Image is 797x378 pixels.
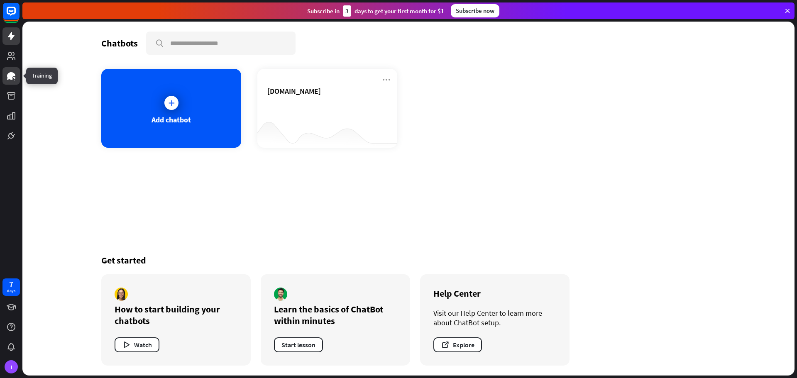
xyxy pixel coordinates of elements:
[115,303,237,327] div: How to start building your chatbots
[101,37,138,49] div: Chatbots
[7,288,15,294] div: days
[9,280,13,288] div: 7
[152,115,191,124] div: Add chatbot
[433,288,556,299] div: Help Center
[274,288,287,301] img: author
[343,5,351,17] div: 3
[115,337,159,352] button: Watch
[274,337,323,352] button: Start lesson
[267,86,321,96] span: sites.google.com
[5,360,18,373] div: I
[307,5,444,17] div: Subscribe in days to get your first month for $1
[115,288,128,301] img: author
[274,303,397,327] div: Learn the basics of ChatBot within minutes
[451,4,499,17] div: Subscribe now
[433,337,482,352] button: Explore
[101,254,716,266] div: Get started
[433,308,556,327] div: Visit our Help Center to learn more about ChatBot setup.
[7,3,32,28] button: Open LiveChat chat widget
[2,278,20,296] a: 7 days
